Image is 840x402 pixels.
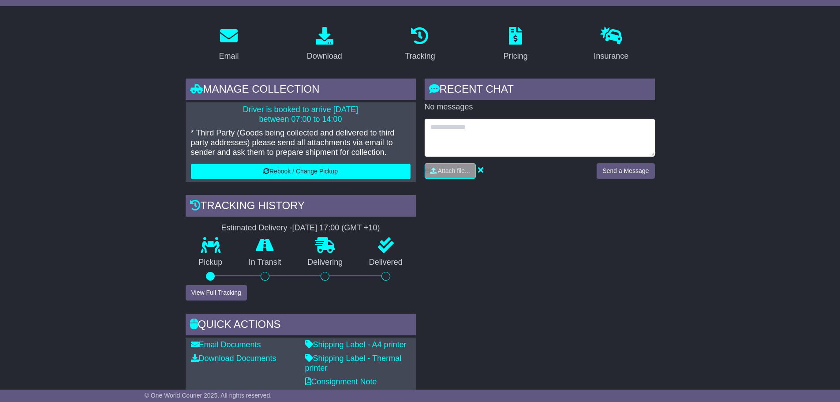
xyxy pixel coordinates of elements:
a: Email [213,24,244,65]
div: Quick Actions [186,314,416,338]
p: No messages [425,102,655,112]
button: Rebook / Change Pickup [191,164,411,179]
p: Driver is booked to arrive [DATE] between 07:00 to 14:00 [191,105,411,124]
div: Insurance [594,50,629,62]
a: Shipping Label - A4 printer [305,340,407,349]
div: Download [307,50,342,62]
p: Delivering [295,258,356,267]
div: RECENT CHAT [425,79,655,102]
a: Tracking [399,24,441,65]
a: Download [301,24,348,65]
a: Consignment Note [305,377,377,386]
div: Tracking [405,50,435,62]
a: Email Documents [191,340,261,349]
p: In Transit [235,258,295,267]
a: Shipping Label - Thermal printer [305,354,402,372]
div: Tracking history [186,195,416,219]
p: Delivered [356,258,416,267]
div: Pricing [504,50,528,62]
div: [DATE] 17:00 (GMT +10) [292,223,380,233]
button: View Full Tracking [186,285,247,301]
p: Pickup [186,258,236,267]
div: Email [219,50,239,62]
span: © One World Courier 2025. All rights reserved. [145,392,272,399]
div: Estimated Delivery - [186,223,416,233]
button: Send a Message [597,163,654,179]
div: Manage collection [186,79,416,102]
p: * Third Party (Goods being collected and delivered to third party addresses) please send all atta... [191,128,411,157]
a: Insurance [588,24,635,65]
a: Download Documents [191,354,276,363]
a: Pricing [498,24,534,65]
